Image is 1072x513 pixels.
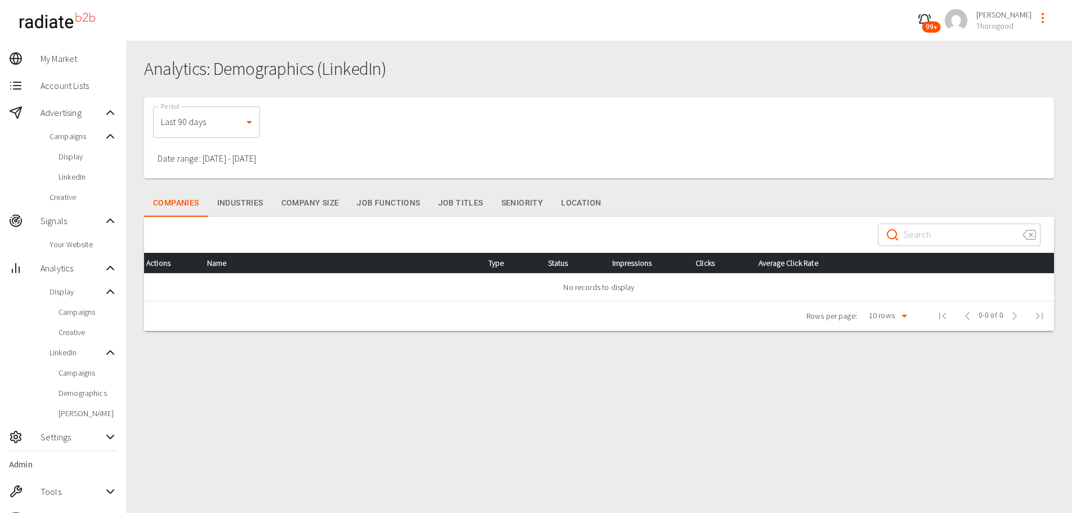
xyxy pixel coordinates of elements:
[207,256,470,270] div: Name
[144,273,1054,301] td: No records to display
[429,190,492,217] button: Job Titles
[862,307,911,324] div: 10 rows
[945,9,967,32] img: a2ca95db2cb9c46c1606a9dd9918c8c6
[158,151,256,165] p: Date range: [DATE] - [DATE]
[59,171,117,182] span: LinkedIn
[59,327,117,338] span: Creative
[14,8,101,33] img: radiateb2b_logo_black.png
[207,256,245,270] span: Name
[806,310,857,322] p: Rows per page:
[759,256,1045,270] div: Average Click Rate
[144,190,208,217] button: Companies
[696,256,741,270] div: Clicks
[59,367,117,378] span: Campaigns
[612,256,678,270] div: Impressions
[492,190,553,217] button: Seniority
[612,256,670,270] span: Impressions
[1003,305,1026,327] span: Next Page
[548,256,594,270] div: Status
[696,256,733,270] span: Clicks
[272,190,348,217] button: Company Size
[866,310,898,321] div: 10 rows
[41,79,117,92] span: Account Lists
[50,191,117,203] span: Creative
[41,52,117,65] span: My Market
[50,239,117,250] span: Your Website
[50,286,104,297] span: Display
[41,485,104,498] span: Tools
[41,214,104,227] span: Signals
[548,256,586,270] span: Status
[922,21,941,33] span: 99+
[552,190,610,217] button: Location
[929,302,956,329] span: First Page
[208,190,272,217] button: Industries
[956,305,979,327] span: Previous Page
[488,256,530,270] div: Type
[41,261,104,275] span: Analytics
[976,9,1031,20] span: [PERSON_NAME]
[59,408,117,419] span: [PERSON_NAME]
[488,256,522,270] span: Type
[886,228,899,242] svg: Search
[1031,7,1054,29] button: profile-menu
[161,101,180,111] label: Period
[759,256,836,270] span: Average Click Rate
[979,310,1003,322] span: 0-0 of 0
[50,131,104,142] span: Campaigns
[144,190,1054,217] div: Demographics Tabs
[41,106,104,119] span: Advertising
[59,387,117,399] span: Demographics
[153,106,260,138] div: Last 90 days
[59,306,117,318] span: Campaigns
[1026,302,1053,329] span: Last Page
[144,59,1054,79] h1: Analytics: Demographics (LinkedIn)
[59,151,117,162] span: Display
[976,20,1031,32] span: Thorogood
[348,190,429,217] button: Job Functions
[904,219,1013,251] input: Search
[50,347,104,358] span: LinkedIn
[41,430,104,444] span: Settings
[913,9,936,32] button: 99+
